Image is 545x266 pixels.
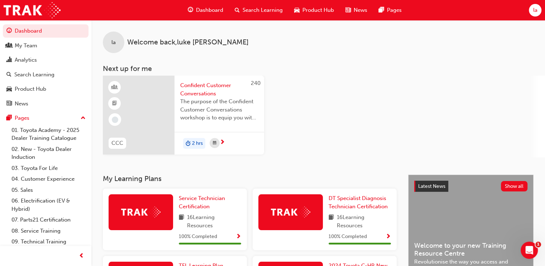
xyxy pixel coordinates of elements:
[192,139,203,148] span: 2 hrs
[386,232,391,241] button: Show Progress
[294,6,300,15] span: car-icon
[91,65,545,73] h3: Next up for me
[9,125,89,144] a: 01. Toyota Academy - 2025 Dealer Training Catalogue
[220,139,225,146] span: next-icon
[15,56,37,64] div: Analytics
[9,195,89,214] a: 06. Electrification (EV & Hybrid)
[127,38,249,47] span: Welcome back , luke [PERSON_NAME]
[418,183,445,189] span: Latest News
[340,3,373,18] a: news-iconNews
[6,115,12,122] span: pages-icon
[179,213,184,229] span: book-icon
[3,39,89,52] a: My Team
[288,3,340,18] a: car-iconProduct Hub
[103,76,264,155] a: 240CCCConfident Customer ConversationsThe purpose of the Confident Customer Conversations worksho...
[337,213,391,229] span: 16 Learning Resources
[9,174,89,185] a: 04. Customer Experience
[501,181,528,191] button: Show all
[81,114,86,123] span: up-icon
[112,117,118,123] span: learningRecordVerb_NONE-icon
[271,206,310,218] img: Trak
[15,114,29,122] div: Pages
[229,3,288,18] a: search-iconSearch Learning
[329,194,391,210] a: DT Specialist Diagnosis Technician Certification
[3,53,89,67] a: Analytics
[235,6,240,15] span: search-icon
[3,82,89,96] a: Product Hub
[15,100,28,108] div: News
[251,80,260,86] span: 240
[3,68,89,81] a: Search Learning
[6,86,12,92] span: car-icon
[3,23,89,111] button: DashboardMy TeamAnalyticsSearch LearningProduct HubNews
[9,144,89,163] a: 02. New - Toyota Dealer Induction
[180,81,258,98] span: Confident Customer Conversations
[3,111,89,125] button: Pages
[243,6,283,14] span: Search Learning
[533,6,537,14] span: la
[3,24,89,38] a: Dashboard
[9,225,89,237] a: 08. Service Training
[302,6,334,14] span: Product Hub
[6,57,12,63] span: chart-icon
[187,213,241,229] span: 16 Learning Resources
[9,214,89,225] a: 07. Parts21 Certification
[6,101,12,107] span: news-icon
[521,242,538,259] iframe: Intercom live chat
[121,206,161,218] img: Trak
[535,242,541,247] span: 1
[112,83,117,92] span: learningResourceType_INSTRUCTOR_LED-icon
[6,43,12,49] span: people-icon
[179,233,217,241] span: 100 % Completed
[180,98,258,122] span: The purpose of the Confident Customer Conversations workshop is to equip you with tools to commun...
[4,2,61,18] img: Trak
[182,3,229,18] a: guage-iconDashboard
[9,163,89,174] a: 03. Toyota For Life
[179,195,225,210] span: Service Technician Certification
[329,233,367,241] span: 100 % Completed
[387,6,402,14] span: Pages
[179,194,241,210] a: Service Technician Certification
[6,28,12,34] span: guage-icon
[3,97,89,110] a: News
[111,139,123,147] span: CCC
[414,181,527,192] a: Latest NewsShow all
[529,4,541,16] button: la
[379,6,384,15] span: pages-icon
[196,6,223,14] span: Dashboard
[14,71,54,79] div: Search Learning
[6,72,11,78] span: search-icon
[9,185,89,196] a: 05. Sales
[213,139,216,148] span: calendar-icon
[188,6,193,15] span: guage-icon
[112,99,117,108] span: booktick-icon
[186,139,191,148] span: duration-icon
[103,175,397,183] h3: My Learning Plans
[9,236,89,247] a: 09. Technical Training
[236,234,241,240] span: Show Progress
[354,6,367,14] span: News
[386,234,391,240] span: Show Progress
[345,6,351,15] span: news-icon
[15,42,37,50] div: My Team
[329,195,388,210] span: DT Specialist Diagnosis Technician Certification
[414,242,527,258] span: Welcome to your new Training Resource Centre
[15,85,46,93] div: Product Hub
[111,38,116,47] span: la
[79,252,84,261] span: prev-icon
[373,3,407,18] a: pages-iconPages
[329,213,334,229] span: book-icon
[236,232,241,241] button: Show Progress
